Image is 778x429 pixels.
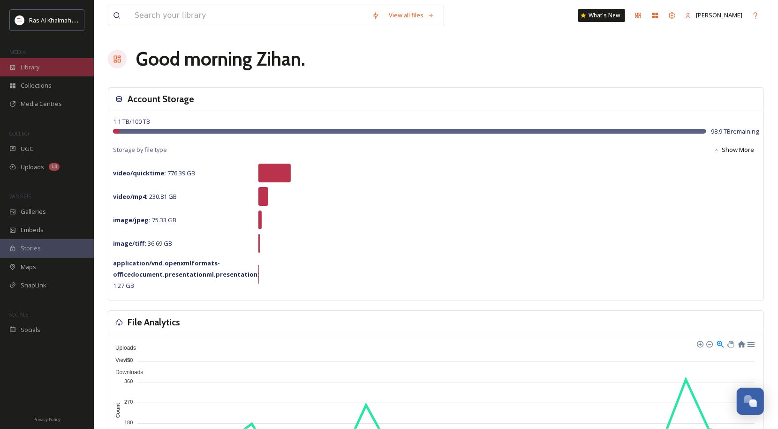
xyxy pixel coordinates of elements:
strong: video/quicktime : [113,169,166,177]
a: [PERSON_NAME] [680,6,747,24]
span: COLLECT [9,130,30,137]
a: What's New [578,9,625,22]
text: Count [115,403,121,418]
span: SOCIALS [9,311,28,318]
div: 14 [49,163,60,171]
strong: video/mp4 : [113,192,148,201]
tspan: 360 [124,378,133,384]
span: Uploads [21,163,44,172]
div: Selection Zoom [716,339,724,347]
span: Uploads [108,345,136,351]
span: 75.33 GB [113,216,176,224]
span: MEDIA [9,48,26,55]
span: 230.81 GB [113,192,177,201]
span: Media Centres [21,99,62,108]
span: Views [108,357,130,363]
span: SnapLink [21,281,46,290]
span: [PERSON_NAME] [696,11,742,19]
span: 1.27 GB [113,259,259,290]
span: Privacy Policy [33,416,60,422]
div: Panning [727,341,733,346]
div: Zoom Out [706,340,712,347]
span: Downloads [108,369,143,376]
h1: Good morning Zihan . [136,45,305,73]
span: UGC [21,144,33,153]
span: WIDGETS [9,193,31,200]
div: Reset Zoom [737,339,745,347]
input: Search your library [130,5,367,26]
a: View all files [384,6,439,24]
tspan: 450 [124,357,133,363]
span: 1.1 TB / 100 TB [113,117,150,126]
span: 98.9 TB remaining [711,127,759,136]
strong: image/tiff : [113,239,146,248]
button: Open Chat [737,388,764,415]
span: Socials [21,325,40,334]
strong: application/vnd.openxmlformats-officedocument.presentationml.presentation : [113,259,259,278]
div: Zoom In [696,340,703,347]
span: Collections [21,81,52,90]
span: Storage by file type [113,145,167,154]
div: Menu [747,339,755,347]
h3: Account Storage [128,92,194,106]
img: Logo_RAKTDA_RGB-01.png [15,15,24,25]
span: Galleries [21,207,46,216]
tspan: 270 [124,399,133,405]
strong: image/jpeg : [113,216,151,224]
button: Show More [709,141,759,159]
a: Privacy Policy [33,413,60,424]
span: Stories [21,244,41,253]
span: Maps [21,263,36,271]
h3: File Analytics [128,316,180,329]
tspan: 180 [124,420,133,425]
span: Embeds [21,226,44,234]
span: Library [21,63,39,72]
span: 36.69 GB [113,239,172,248]
span: 776.39 GB [113,169,195,177]
span: Ras Al Khaimah Tourism Development Authority [29,15,162,24]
